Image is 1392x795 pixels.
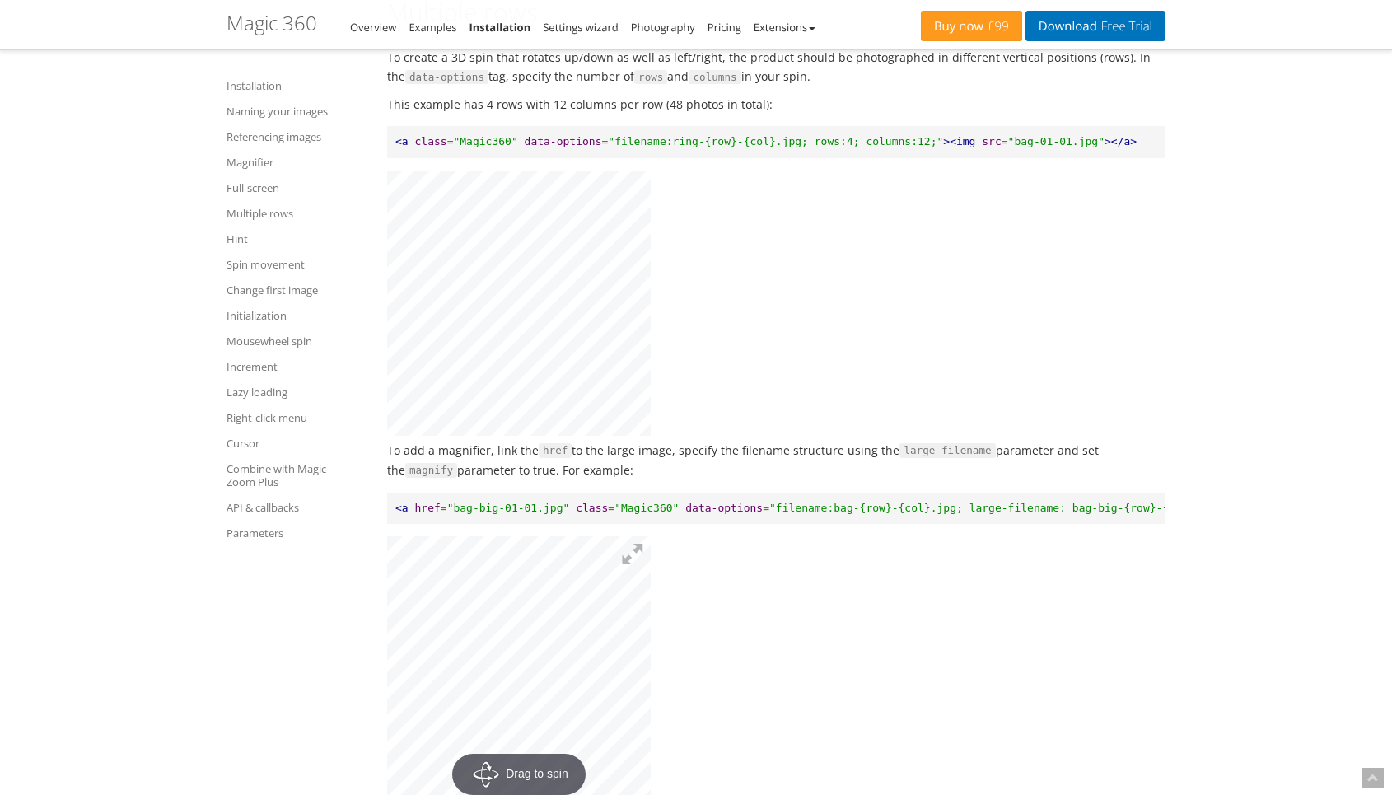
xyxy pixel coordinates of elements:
span: <a [395,135,409,147]
a: Increment [227,357,367,376]
a: Overview [350,20,396,35]
a: Pricing [708,20,741,35]
p: To create a 3D spin that rotates up/down as well as left/right, the product should be photographe... [387,48,1165,87]
a: Examples [409,20,456,35]
a: API & callbacks [227,498,367,517]
span: data-options [685,502,763,514]
a: Change first image [227,280,367,300]
span: "Magic360" [614,502,679,514]
span: "bag-big-01-01.jpg" [447,502,570,514]
a: Right-click menu [227,408,367,428]
span: href [414,502,440,514]
a: Full-screen [227,178,367,198]
span: £99 [983,20,1009,33]
span: Free Trial [1097,20,1152,33]
a: Initialization [227,306,367,325]
a: Multiple rows [227,203,367,223]
a: Hint [227,229,367,249]
a: Photography [631,20,695,35]
a: Installation [469,20,530,35]
a: Buy now£99 [921,11,1022,41]
span: href [539,443,572,458]
a: Magnifier [227,152,367,172]
span: class [414,135,446,147]
a: Mousewheel spin [227,331,367,351]
h1: Magic 360 [227,12,317,34]
a: Referencing images [227,127,367,147]
span: = [447,135,454,147]
span: data-options [525,135,602,147]
a: Lazy loading [227,382,367,402]
span: "Magic360" [453,135,517,147]
span: ><img [943,135,975,147]
span: = [601,135,608,147]
span: class [576,502,608,514]
span: = [763,502,769,514]
a: Combine with Magic Zoom Plus [227,459,367,492]
span: = [608,502,614,514]
span: rows [634,70,667,85]
span: "filename:ring-{row}-{col}.jpg; rows:4; columns:12;" [608,135,943,147]
p: This example has 4 rows with 12 columns per row (48 photos in total): [387,95,1165,114]
a: Installation [227,76,367,96]
a: Spin movement [227,255,367,274]
span: "bag-01-01.jpg" [1008,135,1105,147]
span: data-options [405,70,488,85]
p: To add a magnifier, link the to the large image, specify the filename structure using the paramet... [387,441,1165,480]
span: = [1002,135,1008,147]
a: DownloadFree Trial [1025,11,1165,41]
a: Cursor [227,433,367,453]
span: ></a> [1105,135,1137,147]
span: columns [689,70,740,85]
span: large-filename [899,443,995,458]
a: Naming your images [227,101,367,121]
span: src [982,135,1001,147]
span: magnify [405,463,457,478]
span: = [441,502,447,514]
a: Extensions [754,20,815,35]
a: Settings wizard [543,20,619,35]
a: Parameters [227,523,367,543]
span: <a [395,502,409,514]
